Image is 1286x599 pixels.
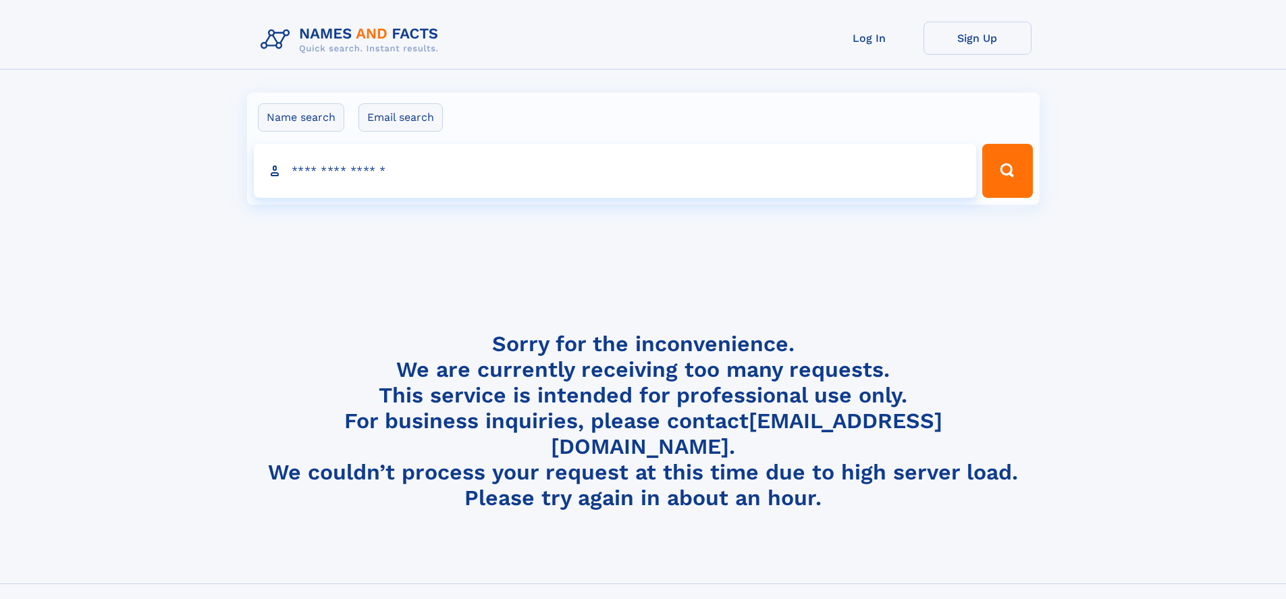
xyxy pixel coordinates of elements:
[254,144,977,198] input: search input
[923,22,1032,55] a: Sign Up
[551,408,942,459] a: [EMAIL_ADDRESS][DOMAIN_NAME]
[255,331,1032,511] h4: Sorry for the inconvenience. We are currently receiving too many requests. This service is intend...
[982,144,1032,198] button: Search Button
[358,103,443,132] label: Email search
[255,22,450,58] img: Logo Names and Facts
[258,103,344,132] label: Name search
[815,22,923,55] a: Log In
